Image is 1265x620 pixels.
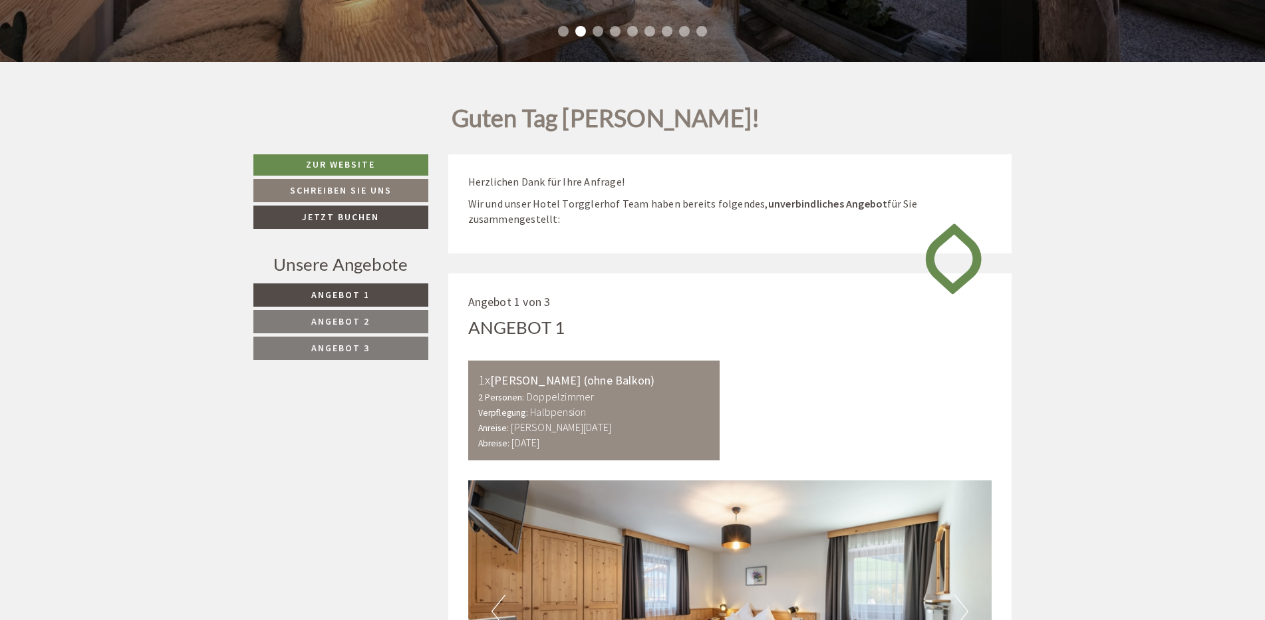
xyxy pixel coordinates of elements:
p: Wir und unser Hotel Torgglerhof Team haben bereits folgendes, für Sie zusammengestellt: [468,196,992,227]
div: Wie spät kann man am Abend eichecken [311,80,513,120]
small: Anreise: [478,422,509,434]
b: [PERSON_NAME][DATE] [511,420,611,434]
h1: Guten Tag [PERSON_NAME]! [452,105,760,138]
span: Angebot 3 [311,342,370,354]
div: [GEOGRAPHIC_DATA] [21,39,211,50]
small: 20:22 [318,108,503,118]
div: Angebot 1 [468,315,565,340]
p: Herzlichen Dank für Ihre Anfrage! [468,174,992,190]
div: Guten Tag, wie können wir Ihnen helfen? [11,37,217,77]
button: Senden [444,351,524,374]
div: [PERSON_NAME] (ohne Balkon) [478,371,710,390]
div: Montag [233,11,291,33]
strong: unverbindliches Angebot [768,197,888,210]
span: Angebot 2 [311,315,370,327]
a: Zur Website [253,154,428,176]
b: Doppelzimmer [527,390,594,403]
b: 1x [478,371,490,388]
a: Schreiben Sie uns [253,179,428,202]
a: Jetzt buchen [253,206,428,229]
small: 20:21 [21,65,211,75]
b: [DATE] [511,436,539,449]
span: Angebot 1 [311,289,370,301]
b: Halbpension [530,405,586,418]
small: Abreise: [478,438,510,449]
img: image [915,212,992,306]
div: Sie [318,82,503,93]
span: Angebot 1 von 3 [468,294,551,309]
div: Unsere Angebote [253,252,428,277]
small: Verpflegung: [478,407,528,418]
small: 2 Personen: [478,392,525,403]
